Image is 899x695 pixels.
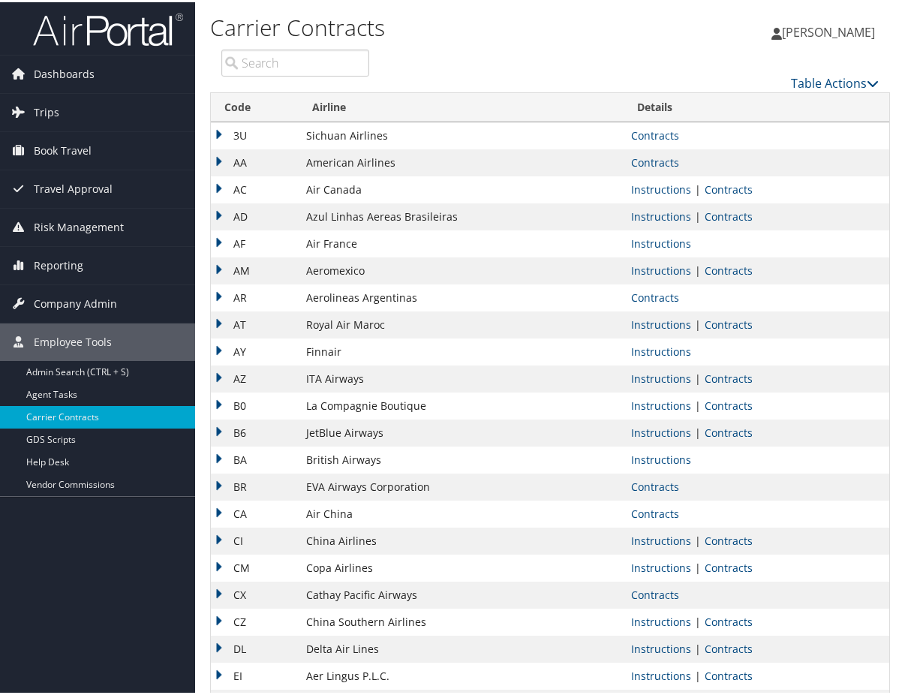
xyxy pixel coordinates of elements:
a: View Contracts [631,153,679,167]
span: Employee Tools [34,321,112,359]
td: Delta Air Lines [299,633,624,660]
a: View Ticketing Instructions [631,396,691,411]
span: [PERSON_NAME] [782,22,875,38]
span: | [691,423,705,438]
td: AY [211,336,299,363]
a: View Ticketing Instructions [631,612,691,627]
th: Airline: activate to sort column ascending [299,91,624,120]
a: View Ticketing Instructions [631,342,691,357]
a: Table Actions [791,73,879,89]
a: View Contracts [631,477,679,492]
a: View Ticketing Instructions [631,369,691,384]
a: View Contracts [705,423,753,438]
h1: Carrier Contracts [210,10,663,41]
span: | [691,558,705,573]
td: Aeromexico [299,255,624,282]
td: Azul Linhas Aereas Brasileiras [299,201,624,228]
a: View Contracts [705,639,753,654]
td: ITA Airways [299,363,624,390]
td: Royal Air Maroc [299,309,624,336]
a: View Ticketing Instructions [631,531,691,546]
td: AD [211,201,299,228]
a: View Contracts [705,396,753,411]
a: View Ticketing Instructions [631,450,691,465]
a: View Contracts [705,558,753,573]
td: CX [211,579,299,606]
td: Cathay Pacific Airways [299,579,624,606]
td: La Compagnie Boutique [299,390,624,417]
td: AZ [211,363,299,390]
a: View Contracts [631,504,679,519]
span: | [691,666,705,681]
a: View Contracts [631,585,679,600]
td: CZ [211,606,299,633]
a: View Contracts [705,180,753,194]
td: Air Canada [299,174,624,201]
a: View Contracts [705,261,753,275]
td: Air China [299,498,624,525]
span: Dashboards [34,53,95,91]
a: View Ticketing Instructions [631,666,691,681]
td: AC [211,174,299,201]
td: CI [211,525,299,552]
span: | [691,315,705,329]
input: Search [221,47,369,74]
a: View Ticketing Instructions [631,207,691,221]
td: EVA Airways Corporation [299,471,624,498]
td: China Southern Airlines [299,606,624,633]
td: BR [211,471,299,498]
td: EI [211,660,299,687]
td: AR [211,282,299,309]
th: Details: activate to sort column ascending [624,91,889,120]
td: Copa Airlines [299,552,624,579]
td: DL [211,633,299,660]
span: | [691,261,705,275]
td: AM [211,255,299,282]
a: View Ticketing Instructions [631,180,691,194]
a: [PERSON_NAME] [771,8,890,53]
a: View Ticketing Instructions [631,423,691,438]
td: 3U [211,120,299,147]
td: CA [211,498,299,525]
a: View Contracts [705,315,753,329]
span: Book Travel [34,130,92,167]
span: | [691,396,705,411]
td: B0 [211,390,299,417]
td: Aerolineas Argentinas [299,282,624,309]
td: AA [211,147,299,174]
a: View Contracts [705,666,753,681]
span: Risk Management [34,206,124,244]
img: airportal-logo.png [33,10,183,45]
a: View Contracts [705,207,753,221]
a: View Contracts [705,369,753,384]
a: View Ticketing Instructions [631,558,691,573]
td: AF [211,228,299,255]
td: JetBlue Airways [299,417,624,444]
span: Travel Approval [34,168,113,206]
th: Code: activate to sort column descending [211,91,299,120]
a: View Contracts [705,612,753,627]
a: View Contracts [631,288,679,302]
td: CM [211,552,299,579]
a: View Ticketing Instructions [631,234,691,248]
td: Air France [299,228,624,255]
span: Trips [34,92,59,129]
a: View Contracts [631,126,679,140]
span: | [691,531,705,546]
td: Aer Lingus P.L.C. [299,660,624,687]
td: BA [211,444,299,471]
span: | [691,369,705,384]
td: B6 [211,417,299,444]
span: | [691,639,705,654]
a: View Ticketing Instructions [631,261,691,275]
a: View Ticketing Instructions [631,315,691,329]
td: British Airways [299,444,624,471]
td: China Airlines [299,525,624,552]
td: AT [211,309,299,336]
a: View Contracts [705,531,753,546]
td: American Airlines [299,147,624,174]
span: | [691,207,705,221]
span: | [691,180,705,194]
a: View Ticketing Instructions [631,639,691,654]
span: Reporting [34,245,83,282]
